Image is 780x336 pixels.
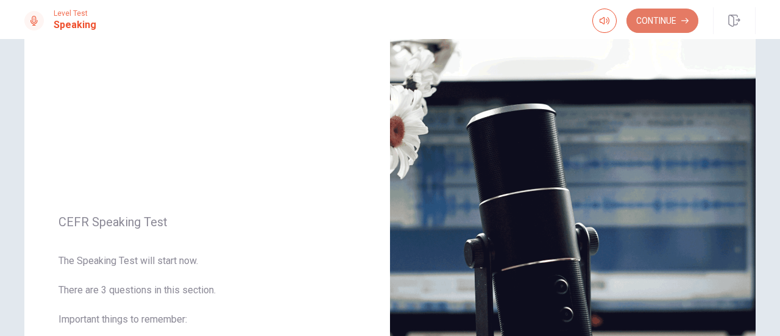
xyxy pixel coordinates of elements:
h1: Speaking [54,18,96,32]
span: CEFR Speaking Test [58,215,356,229]
button: Continue [626,9,698,33]
span: Level Test [54,9,96,18]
